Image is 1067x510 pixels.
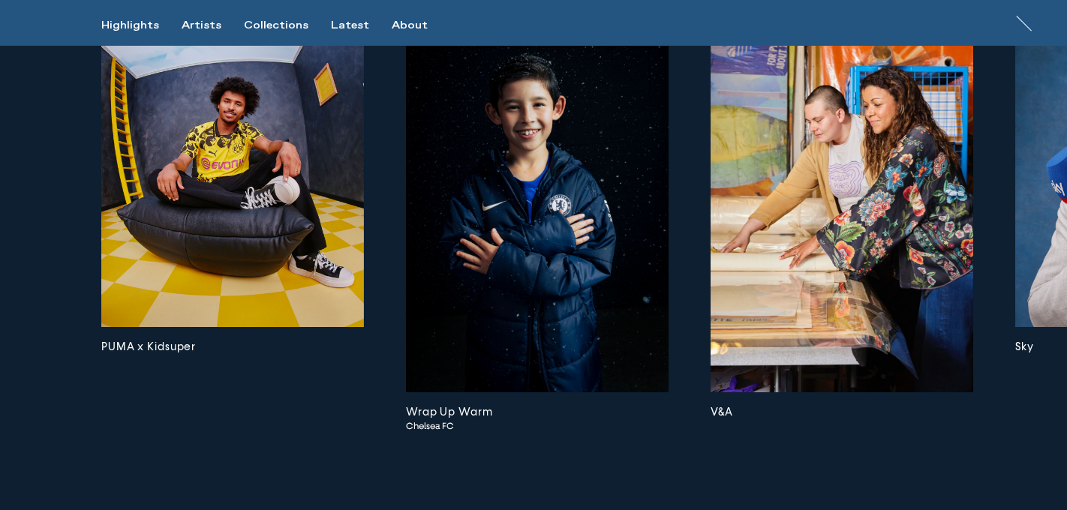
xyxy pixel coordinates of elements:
[244,19,331,32] button: Collections
[711,404,973,421] h3: V&A
[392,19,428,32] div: About
[101,19,159,32] div: Highlights
[101,19,182,32] button: Highlights
[331,19,392,32] button: Latest
[101,339,364,355] h3: PUMA x Kidsuper
[406,404,669,421] h3: Wrap Up Warm
[182,19,221,32] div: Artists
[406,421,643,432] span: Chelsea FC
[182,19,244,32] button: Artists
[392,19,450,32] button: About
[331,19,369,32] div: Latest
[244,19,308,32] div: Collections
